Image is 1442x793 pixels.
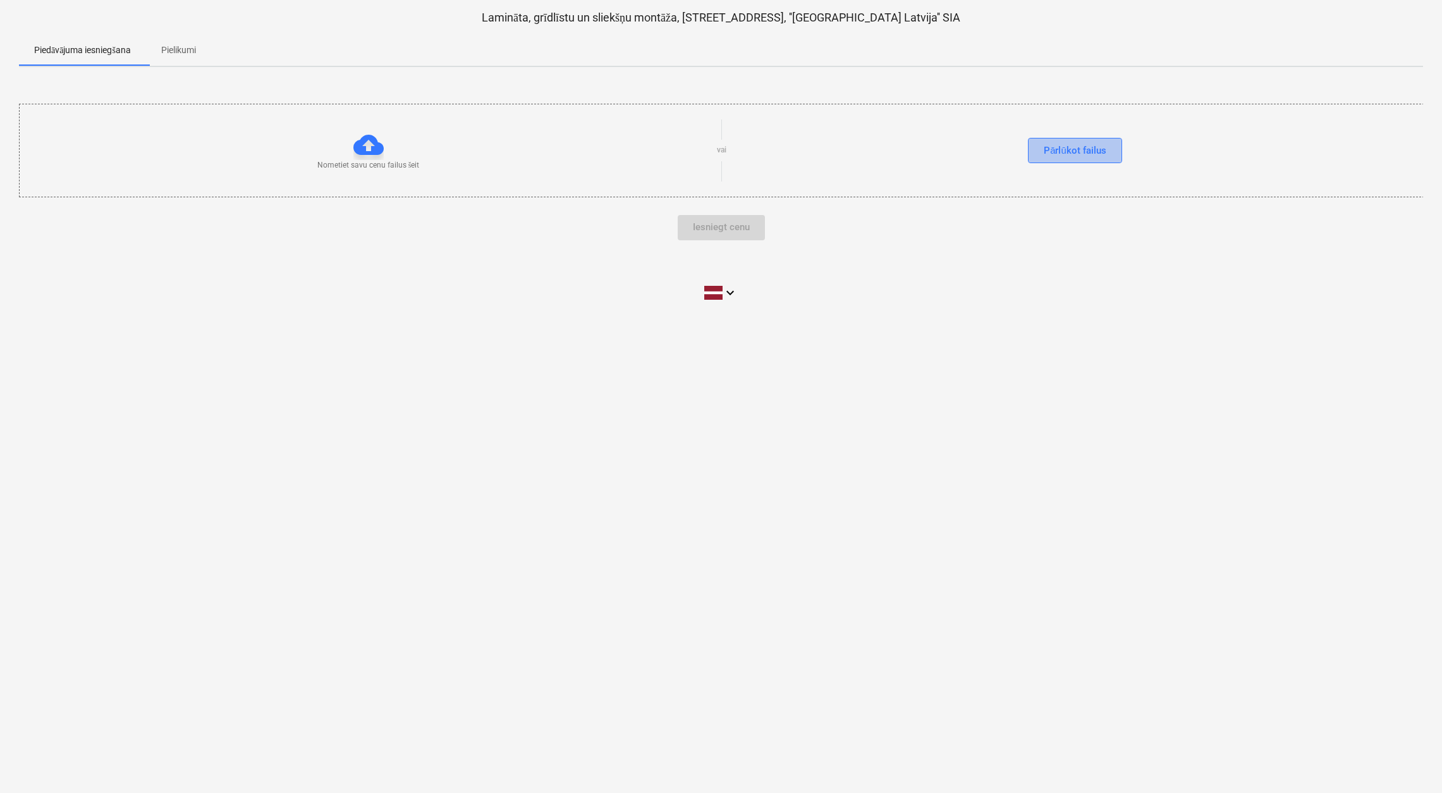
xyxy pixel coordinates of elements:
[1044,142,1106,159] div: Pārlūkot failus
[161,44,196,57] p: Pielikumi
[19,10,1423,25] p: Lamināta, grīdlīstu un sliekšņu montāža, [STREET_ADDRESS], ''[GEOGRAPHIC_DATA] Latvija'' SIA
[317,160,420,171] p: Nometiet savu cenu failus šeit
[19,104,1424,197] div: Nometiet savu cenu failus šeitvaiPārlūkot failus
[723,285,738,300] i: keyboard_arrow_down
[34,44,131,57] p: Piedāvājuma iesniegšana
[1028,138,1122,163] button: Pārlūkot failus
[717,145,726,156] p: vai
